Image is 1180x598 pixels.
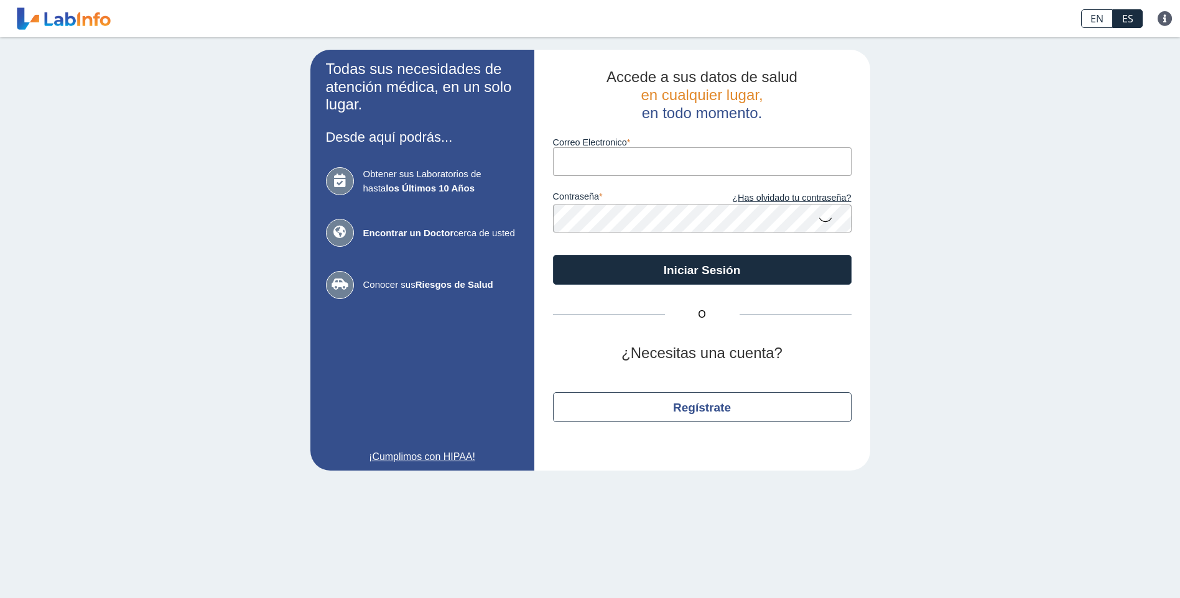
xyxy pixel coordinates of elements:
a: ES [1113,9,1143,28]
b: los Últimos 10 Años [386,183,475,193]
a: ¿Has olvidado tu contraseña? [702,191,852,205]
label: contraseña [553,191,702,205]
b: Riesgos de Salud [416,279,493,290]
h2: ¿Necesitas una cuenta? [553,344,852,362]
label: Correo Electronico [553,137,852,147]
a: EN [1081,9,1113,28]
span: en cualquier lugar, [641,86,763,103]
h3: Desde aquí podrás... [326,129,519,145]
span: cerca de usted [363,226,519,241]
b: Encontrar un Doctor [363,228,454,238]
span: Accede a sus datos de salud [606,68,797,85]
h2: Todas sus necesidades de atención médica, en un solo lugar. [326,60,519,114]
a: ¡Cumplimos con HIPAA! [326,449,519,464]
button: Regístrate [553,392,852,422]
button: Iniciar Sesión [553,255,852,285]
span: Conocer sus [363,278,519,292]
span: O [665,307,740,322]
span: en todo momento. [642,104,762,121]
span: Obtener sus Laboratorios de hasta [363,167,519,195]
